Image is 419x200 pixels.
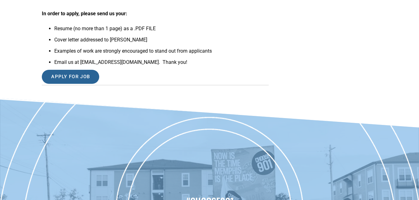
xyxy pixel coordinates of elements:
[42,70,99,84] input: Apply for job
[54,59,269,70] li: Email us at [EMAIL_ADDRESS][DOMAIN_NAME]. Thank you!
[54,25,269,36] li: Resume (no more than 1 page) as a .PDF FILE
[42,11,127,17] strong: In order to apply, please send us your:
[54,47,269,59] li: Examples of work are strongly encouraged to stand out from applicants
[54,36,269,47] li: Cover letter addressed to [PERSON_NAME]
[47,85,263,92] p: To apply for this job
